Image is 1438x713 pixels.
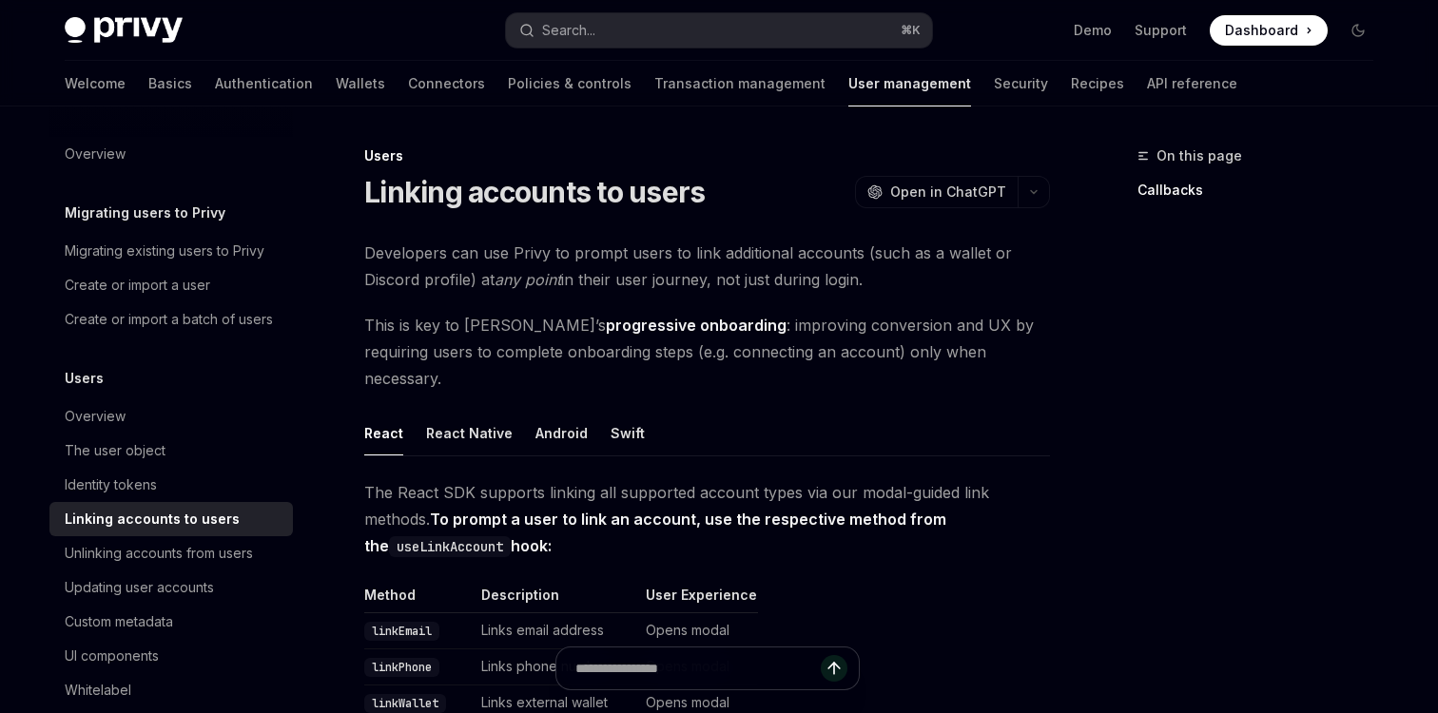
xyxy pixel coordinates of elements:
span: The React SDK supports linking all supported account types via our modal-guided link methods. [364,479,1050,559]
a: Overview [49,137,293,171]
button: Swift [611,411,645,455]
span: ⌘ K [901,23,921,38]
a: User management [848,61,971,106]
div: Linking accounts to users [65,508,240,530]
a: Custom metadata [49,605,293,639]
a: Policies & controls [508,61,632,106]
a: API reference [1147,61,1237,106]
div: Create or import a user [65,274,210,297]
div: Overview [65,143,126,165]
a: Linking accounts to users [49,502,293,536]
div: Unlinking accounts from users [65,542,253,565]
a: Create or import a user [49,268,293,302]
div: Identity tokens [65,473,157,496]
h5: Migrating users to Privy [65,202,225,224]
a: Unlinking accounts from users [49,536,293,570]
a: Security [994,61,1048,106]
span: Open in ChatGPT [890,183,1006,202]
a: Whitelabel [49,673,293,707]
a: Updating user accounts [49,570,293,605]
span: Dashboard [1225,21,1298,40]
div: Whitelabel [65,679,131,702]
button: React [364,411,403,455]
div: Search... [542,19,595,42]
button: Send message [821,655,847,682]
div: Overview [65,405,126,428]
button: Android [535,411,588,455]
div: Updating user accounts [65,576,214,599]
button: Toggle dark mode [1343,15,1373,46]
img: dark logo [65,17,183,44]
a: Overview [49,399,293,434]
span: Developers can use Privy to prompt users to link additional accounts (such as a wallet or Discord... [364,240,1050,293]
div: Custom metadata [65,610,173,633]
th: Description [474,586,638,613]
th: User Experience [638,586,758,613]
button: Search...⌘K [506,13,932,48]
a: Demo [1074,21,1112,40]
a: Connectors [408,61,485,106]
button: Open in ChatGPT [855,176,1018,208]
em: any point [495,270,561,289]
a: Basics [148,61,192,106]
strong: To prompt a user to link an account, use the respective method from the hook: [364,510,946,555]
a: The user object [49,434,293,468]
a: Authentication [215,61,313,106]
span: This is key to [PERSON_NAME]’s : improving conversion and UX by requiring users to complete onboa... [364,312,1050,392]
div: Create or import a batch of users [65,308,273,331]
div: UI components [65,645,159,667]
a: Wallets [336,61,385,106]
strong: progressive onboarding [606,316,787,335]
a: Create or import a batch of users [49,302,293,337]
a: Recipes [1071,61,1124,106]
code: linkEmail [364,622,439,641]
code: useLinkAccount [389,536,511,557]
button: React Native [426,411,513,455]
span: On this page [1156,145,1242,167]
td: Links email address [474,613,638,649]
a: UI components [49,639,293,673]
a: Callbacks [1137,175,1389,205]
a: Transaction management [654,61,826,106]
div: Migrating existing users to Privy [65,240,264,262]
a: Migrating existing users to Privy [49,234,293,268]
a: Support [1135,21,1187,40]
a: Welcome [65,61,126,106]
a: Dashboard [1210,15,1328,46]
input: Ask a question... [575,647,821,689]
div: Users [364,146,1050,165]
a: Identity tokens [49,468,293,502]
h5: Users [65,367,104,390]
h1: Linking accounts to users [364,175,705,209]
th: Method [364,586,474,613]
div: The user object [65,439,165,462]
td: Opens modal [638,613,758,649]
